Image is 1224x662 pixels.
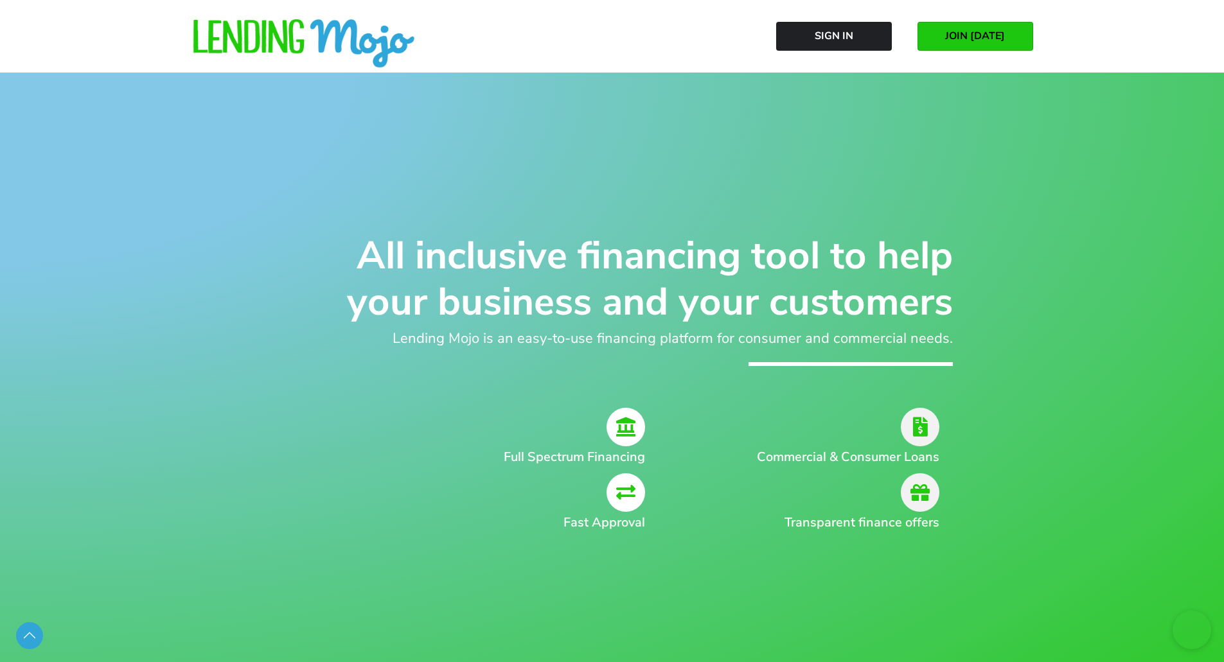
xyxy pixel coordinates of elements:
h2: Commercial & Consumer Loans [735,448,939,467]
h2: Lending Mojo is an easy-to-use financing platform for consumer and commercial needs. [272,328,953,349]
h2: Full Spectrum Financing [330,448,646,467]
h1: All inclusive financing tool to help your business and your customers [272,232,953,325]
h2: Transparent finance offers [735,513,939,532]
a: JOIN [DATE] [918,22,1033,51]
a: Sign In [776,22,892,51]
img: lm-horizontal-logo [191,19,416,69]
iframe: chat widget [1173,611,1211,649]
span: Sign In [815,30,853,42]
span: JOIN [DATE] [945,30,1005,42]
h2: Fast Approval [330,513,646,532]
